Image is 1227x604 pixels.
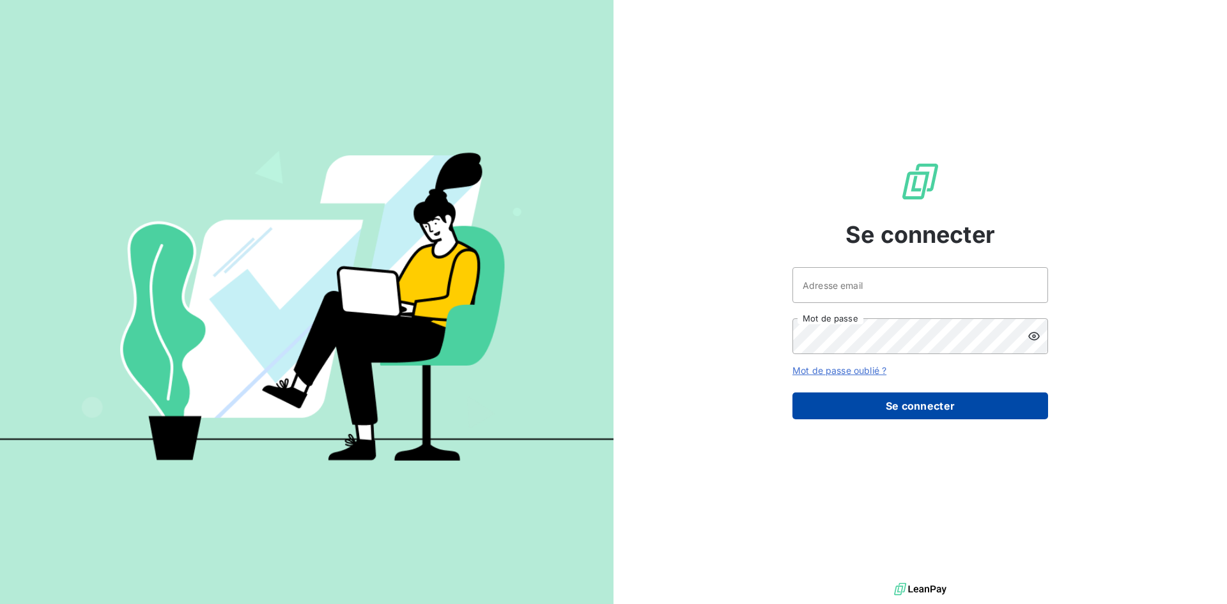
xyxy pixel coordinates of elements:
[792,392,1048,419] button: Se connecter
[792,267,1048,303] input: placeholder
[900,161,941,202] img: Logo LeanPay
[792,365,886,376] a: Mot de passe oublié ?
[845,217,995,252] span: Se connecter
[894,580,946,599] img: logo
